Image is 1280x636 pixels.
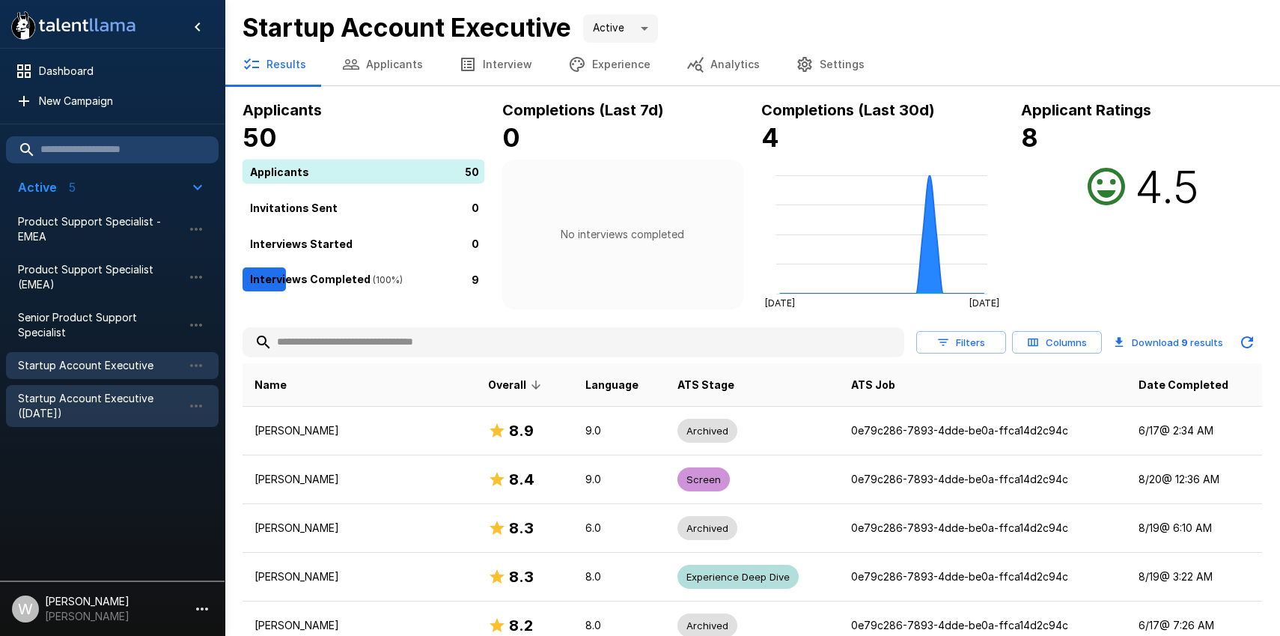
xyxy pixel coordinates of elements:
td: 8/20 @ 12:36 AM [1127,455,1262,504]
p: 0e79c286-7893-4dde-be0a-ffca14d2c94c [851,618,1115,633]
span: Archived [677,619,737,633]
p: [PERSON_NAME] [255,618,464,633]
span: Overall [488,376,546,394]
b: 4 [761,122,779,153]
span: Date Completed [1139,376,1228,394]
div: Active [583,14,658,43]
b: Startup Account Executive [243,12,571,43]
p: 0e79c286-7893-4dde-be0a-ffca14d2c94c [851,423,1115,438]
span: Archived [677,521,737,536]
p: 9.0 [585,472,653,487]
p: 9 [472,271,479,287]
h6: 8.4 [509,467,534,491]
p: 0e79c286-7893-4dde-be0a-ffca14d2c94c [851,569,1115,584]
h2: 4.5 [1135,160,1199,213]
b: 9 [1181,336,1188,348]
b: Applicant Ratings [1021,101,1151,119]
b: 50 [243,122,277,153]
p: 8.0 [585,618,653,633]
td: 8/19 @ 6:10 AM [1127,504,1262,553]
p: No interviews completed [561,227,684,242]
span: Archived [677,424,737,438]
button: Filters [916,331,1006,354]
p: 8.0 [585,569,653,584]
p: [PERSON_NAME] [255,423,464,438]
button: Analytics [668,43,778,85]
button: Updated Today - 7:30 AM [1232,327,1262,357]
span: Language [585,376,639,394]
button: Results [225,43,324,85]
p: 0e79c286-7893-4dde-be0a-ffca14d2c94c [851,472,1115,487]
p: [PERSON_NAME] [255,472,464,487]
b: 0 [502,122,520,153]
td: 8/19 @ 3:22 AM [1127,553,1262,602]
b: Completions (Last 30d) [761,101,935,119]
p: 9.0 [585,423,653,438]
p: 50 [465,163,479,179]
tspan: [DATE] [765,297,795,309]
p: 0 [472,199,479,215]
span: Experience Deep Dive [677,570,799,584]
td: 6/17 @ 2:34 AM [1127,407,1262,455]
button: Applicants [324,43,441,85]
span: Screen [677,473,730,487]
button: Download 9 results [1108,327,1229,357]
b: Applicants [243,101,322,119]
b: 8 [1021,122,1038,153]
b: Completions (Last 7d) [502,101,664,119]
tspan: [DATE] [969,297,999,309]
h6: 8.9 [509,419,534,443]
button: Columns [1012,331,1102,354]
span: Name [255,376,287,394]
button: Interview [441,43,550,85]
p: [PERSON_NAME] [255,521,464,536]
p: 0 [472,235,479,251]
p: 0e79c286-7893-4dde-be0a-ffca14d2c94c [851,521,1115,536]
span: ATS Job [851,376,895,394]
h6: 8.3 [509,516,534,540]
button: Settings [778,43,883,85]
span: ATS Stage [677,376,734,394]
p: [PERSON_NAME] [255,569,464,584]
h6: 8.3 [509,565,534,589]
p: 6.0 [585,521,653,536]
button: Experience [550,43,668,85]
